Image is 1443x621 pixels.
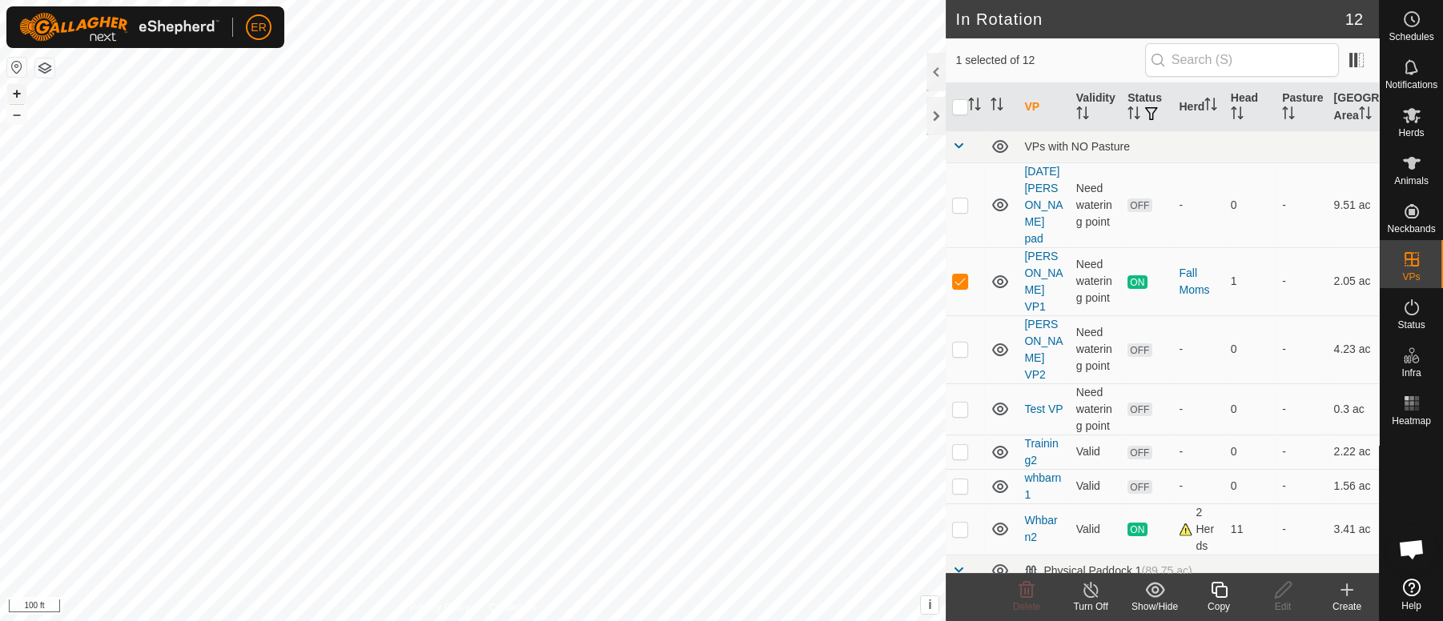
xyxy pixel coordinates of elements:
a: Privacy Policy [410,600,470,615]
div: Edit [1251,599,1315,614]
td: 0 [1224,435,1276,469]
th: Validity [1070,83,1121,131]
td: 0.3 ac [1328,383,1379,435]
div: - [1179,197,1217,214]
span: Status [1397,320,1425,330]
p-sorticon: Activate to sort [991,100,1003,113]
div: Fall Moms [1179,265,1217,298]
td: 4.23 ac [1328,315,1379,383]
a: Open chat [1388,525,1436,573]
span: OFF [1127,198,1152,212]
span: Delete [1013,601,1041,612]
span: Heatmap [1392,416,1431,426]
button: i [921,596,939,614]
div: - [1179,341,1217,358]
div: Physical Paddock 1 [1024,564,1192,578]
td: - [1276,469,1327,503]
button: – [7,105,26,124]
span: (89.75 ac) [1142,564,1192,577]
td: 0 [1224,315,1276,383]
a: Test VP [1024,403,1063,415]
a: [PERSON_NAME] VP1 [1024,250,1063,313]
div: Create [1315,599,1379,614]
span: Notifications [1385,80,1437,90]
span: Infra [1401,368,1421,378]
p-sorticon: Activate to sort [1359,109,1372,122]
td: 1 [1224,247,1276,315]
td: 11 [1224,503,1276,555]
td: Need watering point [1070,383,1121,435]
span: ER [251,19,266,36]
a: [DATE] [PERSON_NAME] pad [1024,165,1063,245]
button: + [7,84,26,103]
a: Contact Us [488,600,536,615]
div: - [1179,401,1217,418]
td: 2.22 ac [1328,435,1379,469]
span: 1 selected of 12 [955,52,1144,69]
p-sorticon: Activate to sort [1204,100,1217,113]
td: 0 [1224,383,1276,435]
div: - [1179,443,1217,460]
td: 0 [1224,162,1276,247]
td: 1.56 ac [1328,469,1379,503]
span: ON [1127,523,1147,536]
td: - [1276,162,1327,247]
a: [PERSON_NAME] VP2 [1024,318,1063,381]
p-sorticon: Activate to sort [1231,109,1244,122]
a: Whbarn2 [1024,514,1057,543]
h2: In Rotation [955,10,1345,29]
p-sorticon: Activate to sort [1127,109,1140,122]
button: Map Layers [35,58,54,78]
span: Neckbands [1387,224,1435,234]
button: Reset Map [7,58,26,77]
td: - [1276,503,1327,555]
div: Turn Off [1059,599,1123,614]
div: 2 Herds [1179,504,1217,555]
th: VP [1018,83,1069,131]
div: Show/Hide [1123,599,1187,614]
th: Pasture [1276,83,1327,131]
div: Copy [1187,599,1251,614]
td: - [1276,435,1327,469]
div: - [1179,478,1217,495]
p-sorticon: Activate to sort [1282,109,1295,122]
td: Valid [1070,469,1121,503]
span: Schedules [1389,32,1433,42]
span: i [928,598,931,611]
span: Help [1401,601,1421,611]
td: 9.51 ac [1328,162,1379,247]
span: Animals [1394,176,1429,186]
p-sorticon: Activate to sort [968,100,981,113]
span: VPs [1402,272,1420,282]
th: [GEOGRAPHIC_DATA] Area [1328,83,1379,131]
div: VPs with NO Pasture [1024,140,1373,153]
span: OFF [1127,343,1152,357]
a: Training2 [1024,437,1058,467]
td: 2.05 ac [1328,247,1379,315]
span: OFF [1127,480,1152,494]
td: - [1276,315,1327,383]
input: Search (S) [1145,43,1339,77]
span: Herds [1398,128,1424,138]
th: Head [1224,83,1276,131]
th: Herd [1172,83,1224,131]
span: 12 [1345,7,1363,31]
td: - [1276,247,1327,315]
span: OFF [1127,403,1152,416]
td: - [1276,383,1327,435]
td: Need watering point [1070,162,1121,247]
th: Status [1121,83,1172,131]
td: Valid [1070,503,1121,555]
span: ON [1127,275,1147,289]
img: Gallagher Logo [19,13,219,42]
td: 3.41 ac [1328,503,1379,555]
td: Need watering point [1070,315,1121,383]
td: 0 [1224,469,1276,503]
a: Help [1380,572,1443,617]
td: Valid [1070,435,1121,469]
td: Need watering point [1070,247,1121,315]
p-sorticon: Activate to sort [1076,109,1089,122]
span: OFF [1127,446,1152,459]
a: whbarn1 [1024,471,1061,501]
